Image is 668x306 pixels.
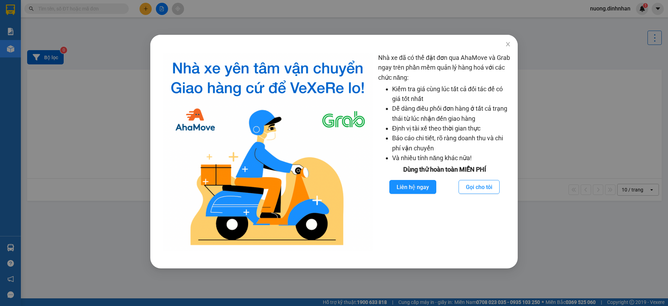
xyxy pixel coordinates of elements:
li: Kiểm tra giá cùng lúc tất cả đối tác để có giá tốt nhất [392,84,511,104]
span: Gọi cho tôi [466,183,492,191]
li: Báo cáo chi tiết, rõ ràng doanh thu và chi phí vận chuyển [392,133,511,153]
li: Dễ dàng điều phối đơn hàng ở tất cả trạng thái từ lúc nhận đến giao hàng [392,104,511,124]
div: Dùng thử hoàn toàn MIỄN PHÍ [378,165,511,174]
span: close [505,41,511,47]
li: Và nhiều tính năng khác nữa! [392,153,511,163]
li: Định vị tài xế theo thời gian thực [392,124,511,133]
div: Nhà xe đã có thể đặt đơn qua AhaMove và Grab ngay trên phần mềm quản lý hàng hoá với các chức năng: [378,53,511,251]
button: Liên hệ ngay [389,180,436,194]
button: Gọi cho tôi [459,180,500,194]
span: Liên hệ ngay [397,183,429,191]
img: logo [163,53,373,251]
button: Close [498,35,518,54]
